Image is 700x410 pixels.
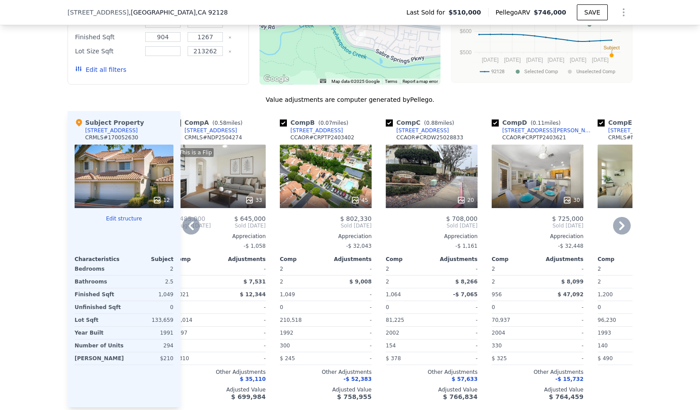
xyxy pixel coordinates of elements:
span: 0 [386,304,389,310]
div: 2 [492,276,536,288]
span: Sold [DATE] [211,222,266,229]
div: Adjustments [538,256,583,263]
div: CRMLS # NDP2501387 [608,134,666,141]
span: $ 725,000 [552,215,583,222]
div: Subject [124,256,173,263]
span: Sold [DATE] [386,222,478,229]
span: , CA 92128 [196,9,228,16]
span: $ 325 [492,355,507,362]
div: - [222,339,266,352]
div: 154 [386,339,430,352]
div: 2002 [386,327,430,339]
span: $746,000 [534,9,566,16]
div: Appreciation [598,233,689,240]
div: 10955 Creekbridge Pl [356,30,366,45]
text: Unselected Comp [576,69,615,75]
div: This is a Flip [177,148,214,157]
span: 0 [492,304,495,310]
div: CRMLS # 170052630 [85,134,138,141]
span: 81,225 [386,317,404,323]
span: Last Sold for [406,8,449,17]
div: - [433,352,478,365]
span: $ 485,000 [174,215,205,222]
span: $ 802,330 [340,215,372,222]
div: 45 [351,196,368,205]
div: Comp E [598,118,669,127]
a: [STREET_ADDRESS][PERSON_NAME] [492,127,594,134]
div: 2 [386,276,430,288]
span: $ 310 [174,355,189,362]
span: ( miles) [421,120,458,126]
span: $ 7,531 [244,279,266,285]
div: 330 [492,339,536,352]
div: Comp D [492,118,564,127]
div: Bedrooms [75,263,122,275]
span: $ 8,266 [455,279,478,285]
div: 33 [245,196,262,205]
div: - [539,339,583,352]
span: Pellego ARV [496,8,534,17]
div: Subject Property [75,118,144,127]
text: [DATE] [570,57,587,63]
button: Clear [228,50,232,53]
div: 0 [126,301,173,313]
div: Comp B [280,118,352,127]
span: 210,518 [280,317,302,323]
span: 0.88 [426,120,438,126]
div: 133,659 [126,314,173,326]
a: Open this area in Google Maps (opens a new window) [262,73,291,85]
div: - [539,263,583,275]
div: - [222,263,266,275]
div: Adjustments [432,256,478,263]
img: Google [262,73,291,85]
div: - [539,314,583,326]
span: 0.07 [320,120,332,126]
div: 1,049 [126,288,173,301]
span: $ 9,008 [350,279,372,285]
div: CCAOR # CRPTP2403621 [502,134,566,141]
span: -$ 7,065 [453,291,478,298]
div: Characteristics [75,256,124,263]
text: 92128 [491,69,504,75]
div: Appreciation [386,233,478,240]
a: [STREET_ADDRESS] [386,127,449,134]
text: Subject [603,45,620,50]
div: [STREET_ADDRESS][PERSON_NAME] [502,127,594,134]
span: $510,000 [448,8,481,17]
div: [STREET_ADDRESS] [608,127,661,134]
div: Other Adjustments [598,369,689,376]
div: Appreciation [174,233,266,240]
span: -$ 1,161 [455,243,478,249]
a: Terms [385,79,397,84]
div: - [222,352,266,365]
div: - [433,339,478,352]
div: 2 [126,263,173,275]
text: [DATE] [548,57,565,63]
text: $600 [460,28,472,34]
span: 1,049 [280,291,295,298]
div: [PERSON_NAME] [75,352,124,365]
span: $ 47,092 [557,291,583,298]
span: ( miles) [209,120,246,126]
div: 30 [563,196,580,205]
span: -$ 32,448 [558,243,583,249]
div: Adjusted Value [280,386,372,393]
span: $ 57,633 [452,376,478,382]
div: 2 [174,276,218,288]
div: Comp [280,256,326,263]
div: 2.5 [126,276,173,288]
text: [DATE] [504,57,521,63]
div: Adjusted Value [492,386,583,393]
span: ( miles) [315,120,352,126]
button: Edit all filters [75,65,126,74]
div: Adjustments [326,256,372,263]
div: Unfinished Sqft [75,301,122,313]
span: 2 [492,266,495,272]
div: 2004 [492,327,536,339]
div: 2 [598,276,642,288]
div: Other Adjustments [280,369,372,376]
a: [STREET_ADDRESS] [280,127,343,134]
div: CCAOR # CRPTP2403402 [290,134,354,141]
div: 2 [280,276,324,288]
text: [DATE] [482,57,499,63]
